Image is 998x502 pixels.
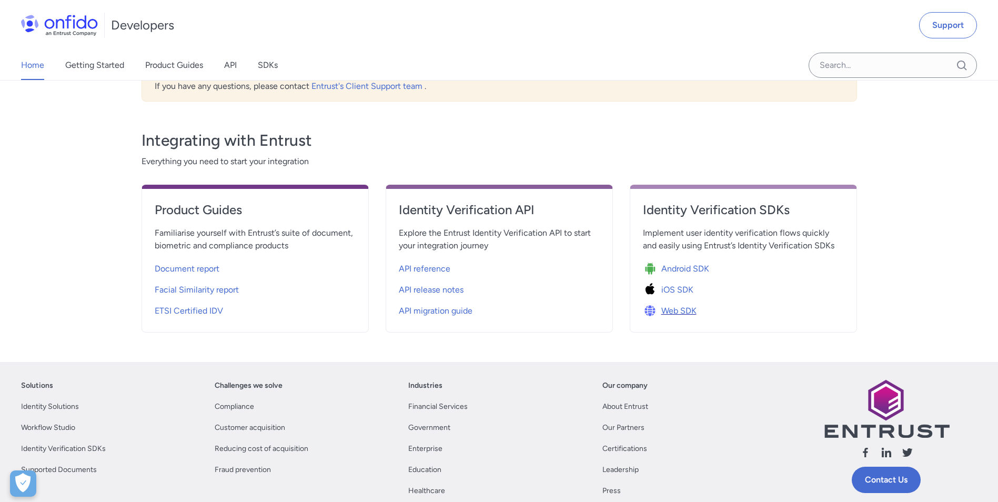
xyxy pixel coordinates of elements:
[643,277,844,298] a: Icon iOS SDKiOS SDK
[399,256,600,277] a: API reference
[155,305,223,317] span: ETSI Certified IDV
[901,446,914,459] svg: Follow us X (Twitter)
[21,15,98,36] img: Onfido Logo
[111,17,174,34] h1: Developers
[399,284,463,296] span: API release notes
[224,51,237,80] a: API
[145,51,203,80] a: Product Guides
[408,379,442,392] a: Industries
[399,263,450,275] span: API reference
[155,256,356,277] a: Document report
[852,467,921,493] a: Contact Us
[10,470,36,497] div: Cookie Preferences
[643,256,844,277] a: Icon Android SDKAndroid SDK
[602,379,648,392] a: Our company
[859,446,872,463] a: Follow us facebook
[602,443,647,455] a: Certifications
[399,227,600,252] span: Explore the Entrust Identity Verification API to start your integration journey
[643,202,844,218] h4: Identity Verification SDKs
[643,227,844,252] span: Implement user identity verification flows quickly and easily using Entrust’s Identity Verificati...
[643,283,661,297] img: Icon iOS SDK
[643,298,844,319] a: Icon Web SDKWeb SDK
[215,421,285,434] a: Customer acquisition
[602,464,639,476] a: Leadership
[142,130,857,151] h3: Integrating with Entrust
[408,400,468,413] a: Financial Services
[21,51,44,80] a: Home
[155,298,356,319] a: ETSI Certified IDV
[21,443,106,455] a: Identity Verification SDKs
[311,81,425,91] a: Entrust's Client Support team
[643,202,844,227] a: Identity Verification SDKs
[643,304,661,318] img: Icon Web SDK
[155,263,219,275] span: Document report
[399,305,472,317] span: API migration guide
[21,379,53,392] a: Solutions
[21,421,75,434] a: Workflow Studio
[65,51,124,80] a: Getting Started
[408,485,445,497] a: Healthcare
[258,51,278,80] a: SDKs
[215,443,308,455] a: Reducing cost of acquisition
[155,284,239,296] span: Facial Similarity report
[155,202,356,218] h4: Product Guides
[399,202,600,218] h4: Identity Verification API
[901,446,914,463] a: Follow us X (Twitter)
[823,379,950,438] img: Entrust logo
[809,53,977,78] input: Onfido search input field
[10,470,36,497] button: Open Preferences
[859,446,872,459] svg: Follow us facebook
[919,12,977,38] a: Support
[602,421,644,434] a: Our Partners
[408,443,442,455] a: Enterprise
[643,262,661,276] img: Icon Android SDK
[155,227,356,252] span: Familiarise yourself with Entrust’s suite of document, biometric and compliance products
[408,464,441,476] a: Education
[880,446,893,459] svg: Follow us linkedin
[399,202,600,227] a: Identity Verification API
[215,400,254,413] a: Compliance
[661,284,693,296] span: iOS SDK
[155,202,356,227] a: Product Guides
[661,263,709,275] span: Android SDK
[215,379,283,392] a: Challenges we solve
[215,464,271,476] a: Fraud prevention
[21,400,79,413] a: Identity Solutions
[661,305,697,317] span: Web SDK
[602,485,621,497] a: Press
[142,155,857,168] span: Everything you need to start your integration
[602,400,648,413] a: About Entrust
[399,298,600,319] a: API migration guide
[880,446,893,463] a: Follow us linkedin
[399,277,600,298] a: API release notes
[21,464,97,476] a: Supported Documents
[155,277,356,298] a: Facial Similarity report
[408,421,450,434] a: Government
